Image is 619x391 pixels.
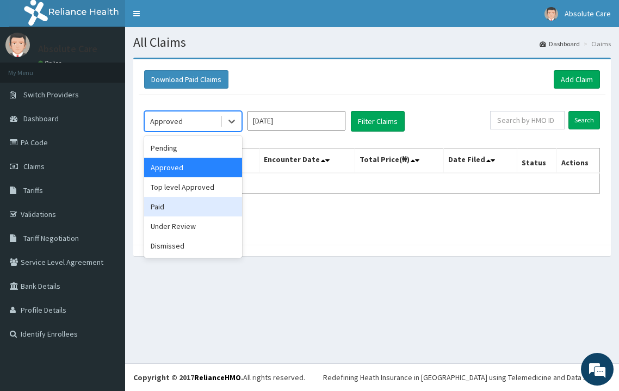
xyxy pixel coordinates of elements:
[557,148,600,173] th: Actions
[490,111,565,129] input: Search by HMO ID
[23,162,45,171] span: Claims
[565,9,611,18] span: Absolute Care
[38,59,64,67] a: Online
[144,177,242,197] div: Top level Approved
[5,33,30,57] img: User Image
[23,185,43,195] span: Tariffs
[351,111,405,132] button: Filter Claims
[144,138,242,158] div: Pending
[540,39,580,48] a: Dashboard
[144,158,242,177] div: Approved
[150,116,183,127] div: Approved
[23,114,59,123] span: Dashboard
[144,236,242,256] div: Dismissed
[144,197,242,216] div: Paid
[194,373,241,382] a: RelianceHMO
[144,216,242,236] div: Under Review
[444,148,517,173] th: Date Filed
[544,7,558,21] img: User Image
[23,90,79,100] span: Switch Providers
[125,363,619,391] footer: All rights reserved.
[133,373,243,382] strong: Copyright © 2017 .
[554,70,600,89] a: Add Claim
[259,148,355,173] th: Encounter Date
[517,148,557,173] th: Status
[38,44,97,54] p: Absolute Care
[568,111,600,129] input: Search
[323,372,611,383] div: Redefining Heath Insurance in [GEOGRAPHIC_DATA] using Telemedicine and Data Science!
[581,39,611,48] li: Claims
[23,233,79,243] span: Tariff Negotiation
[247,111,345,131] input: Select Month and Year
[133,35,611,49] h1: All Claims
[355,148,444,173] th: Total Price(₦)
[144,70,228,89] button: Download Paid Claims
